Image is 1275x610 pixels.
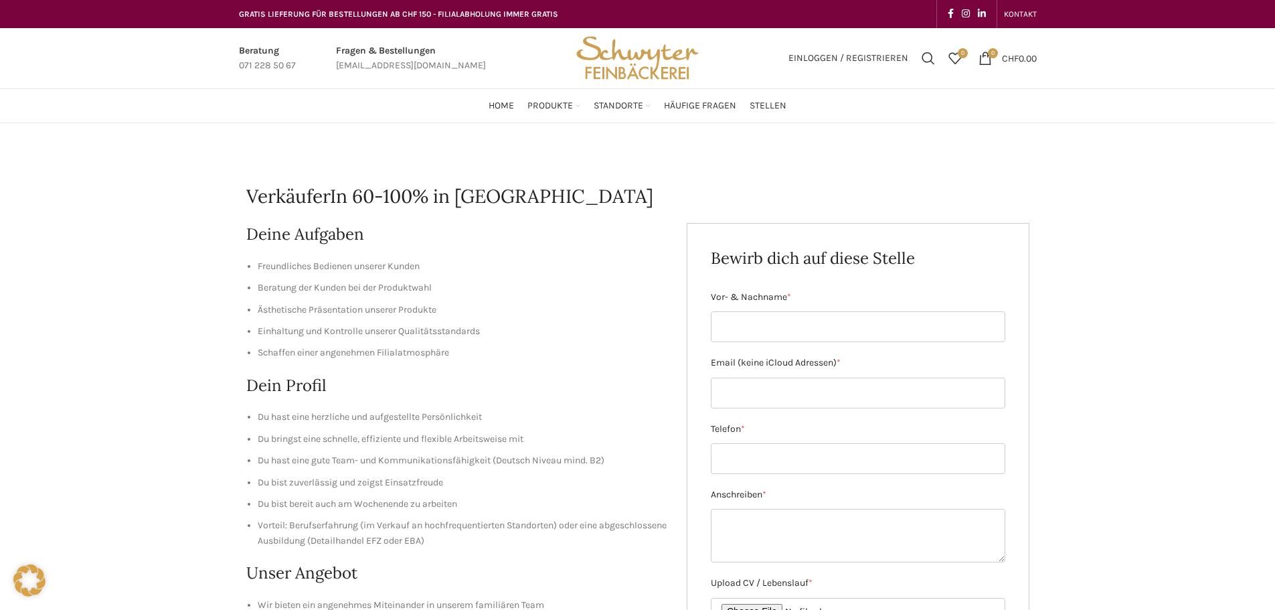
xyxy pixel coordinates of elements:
[711,487,1005,502] label: Anschreiben
[246,223,667,246] h2: Deine Aufgaben
[974,5,990,23] a: Linkedin social link
[711,576,1005,591] label: Upload CV / Lebenslauf
[1002,52,1037,64] bdi: 0.00
[942,45,968,72] div: Meine Wunschliste
[232,92,1043,119] div: Main navigation
[664,100,736,112] span: Häufige Fragen
[788,54,908,63] span: Einloggen / Registrieren
[997,1,1043,27] div: Secondary navigation
[942,45,968,72] a: 0
[782,45,915,72] a: Einloggen / Registrieren
[246,183,1029,210] h1: VerkäuferIn 60-100% in [GEOGRAPHIC_DATA]
[239,9,558,19] span: GRATIS LIEFERUNG FÜR BESTELLUNGEN AB CHF 150 - FILIALABHOLUNG IMMER GRATIS
[944,5,958,23] a: Facebook social link
[915,45,942,72] a: Suchen
[258,259,667,274] li: Freundliches Bedienen unserer Kunden
[711,247,1005,270] h2: Bewirb dich auf diese Stelle
[489,92,514,119] a: Home
[572,52,703,63] a: Site logo
[258,432,667,447] li: Du bringst eine schnelle, effiziente und flexible Arbeitsweise mit
[258,324,667,339] li: Einhaltung und Kontrolle unserer Qualitätsstandards
[1004,1,1037,27] a: KONTAKT
[258,281,667,295] li: Beratung der Kunden bei der Produktwahl
[258,497,667,512] li: Du bist bereit auch am Wochenende zu arbeiten
[258,453,667,468] li: Du hast eine gute Team- und Kommunikationsfähigkeit (Deutsch Niveau mind. B2)
[594,100,643,112] span: Standorte
[336,44,486,74] a: Infobox link
[958,5,974,23] a: Instagram social link
[972,45,1043,72] a: 0 CHF0.00
[664,92,736,119] a: Häufige Fragen
[1002,52,1019,64] span: CHF
[1004,9,1037,19] span: KONTAKT
[958,48,968,58] span: 0
[489,100,514,112] span: Home
[750,100,786,112] span: Stellen
[711,290,1005,305] label: Vor- & Nachname
[258,410,667,425] li: Du hast eine herzliche und aufgestellte Persönlichkeit
[988,48,998,58] span: 0
[258,303,667,317] li: Ästhetische Präsentation unserer Produkte
[527,92,580,119] a: Produkte
[572,28,703,88] img: Bäckerei Schwyter
[258,518,667,548] li: Vorteil: Berufserfahrung (im Verkauf an hochfrequentierten Standorten) oder eine abgeschlossene A...
[246,562,667,585] h2: Unser Angebot
[258,346,667,360] li: Schaffen einer angenehmen Filialatmosphäre
[711,356,1005,370] label: Email (keine iCloud Adressen)
[527,100,573,112] span: Produkte
[246,374,667,397] h2: Dein Profil
[239,44,296,74] a: Infobox link
[258,475,667,490] li: Du bist zuverlässig und zeigst Einsatzfreude
[594,92,651,119] a: Standorte
[711,422,1005,437] label: Telefon
[750,92,786,119] a: Stellen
